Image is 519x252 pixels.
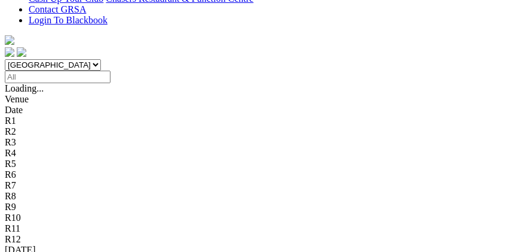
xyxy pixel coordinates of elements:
div: Venue [5,94,514,105]
img: logo-grsa-white.png [5,35,14,45]
a: Login To Blackbook [29,15,108,25]
span: Loading... [5,83,44,93]
div: R6 [5,169,514,180]
div: R4 [5,148,514,159]
img: twitter.svg [17,47,26,57]
div: R2 [5,126,514,137]
a: Contact GRSA [29,4,86,14]
div: R10 [5,212,514,223]
div: R12 [5,234,514,245]
input: Select date [5,71,110,83]
div: R3 [5,137,514,148]
div: R9 [5,202,514,212]
div: R1 [5,116,514,126]
img: facebook.svg [5,47,14,57]
div: R5 [5,159,514,169]
div: R11 [5,223,514,234]
div: R8 [5,191,514,202]
div: Date [5,105,514,116]
div: R7 [5,180,514,191]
